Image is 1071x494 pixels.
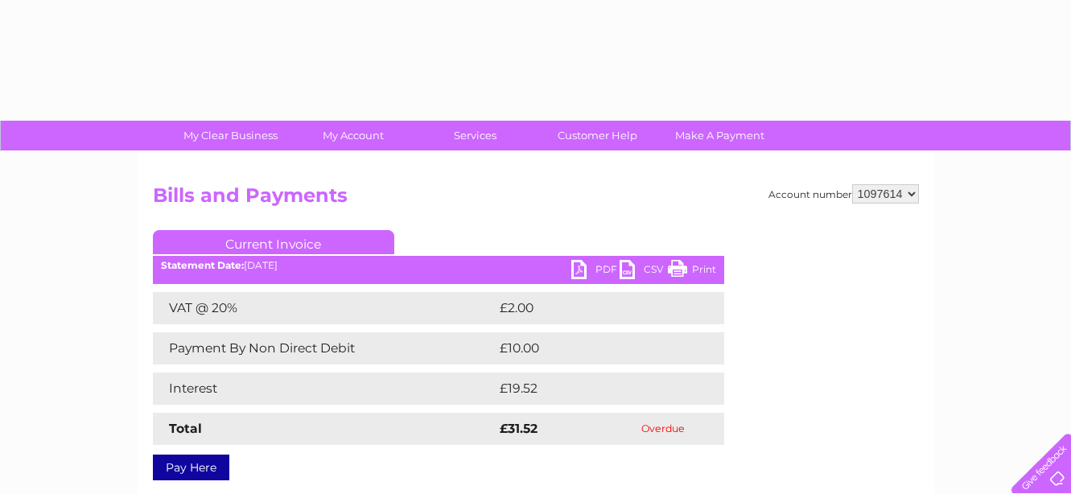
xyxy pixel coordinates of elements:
[496,332,691,364] td: £10.00
[153,292,496,324] td: VAT @ 20%
[409,121,542,150] a: Services
[153,230,394,254] a: Current Invoice
[653,121,786,150] a: Make A Payment
[153,332,496,364] td: Payment By Non Direct Debit
[286,121,419,150] a: My Account
[603,413,723,445] td: Overdue
[153,455,229,480] a: Pay Here
[571,260,620,283] a: PDF
[500,421,538,436] strong: £31.52
[620,260,668,283] a: CSV
[164,121,297,150] a: My Clear Business
[496,292,687,324] td: £2.00
[161,259,244,271] b: Statement Date:
[496,373,690,405] td: £19.52
[153,373,496,405] td: Interest
[169,421,202,436] strong: Total
[768,184,919,204] div: Account number
[153,184,919,215] h2: Bills and Payments
[668,260,716,283] a: Print
[153,260,724,271] div: [DATE]
[531,121,664,150] a: Customer Help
